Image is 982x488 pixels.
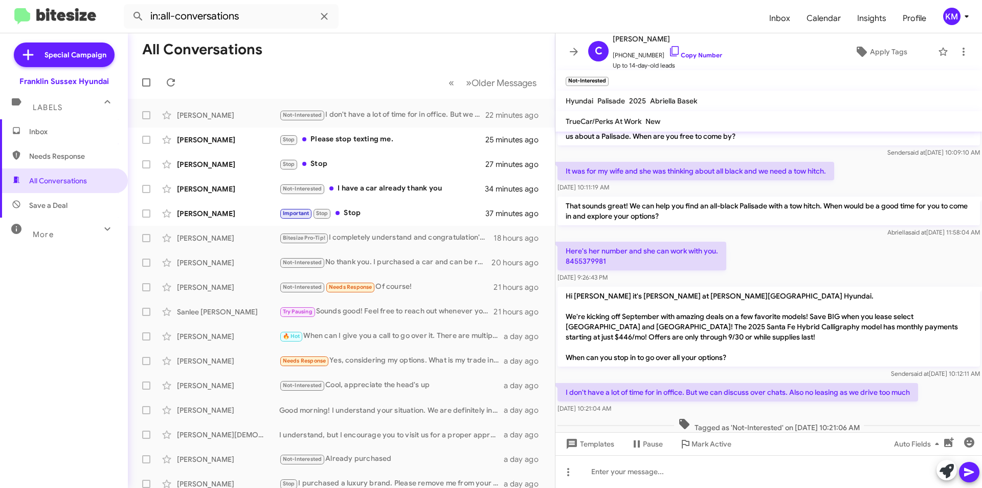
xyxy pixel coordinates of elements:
span: said at [911,370,929,377]
span: Needs Response [29,151,116,161]
span: Important [283,210,309,217]
span: 🔥 Hot [283,333,300,340]
span: Hyundai [566,96,593,105]
span: Needs Response [283,357,326,364]
span: Pause [643,435,663,453]
div: 21 hours ago [494,282,547,292]
span: [PHONE_NUMBER] [613,45,722,60]
div: Cool, appreciate the head's up [279,379,504,391]
div: a day ago [504,380,547,391]
span: Inbox [29,126,116,137]
button: Apply Tags [828,43,933,61]
button: Auto Fields [886,435,951,453]
span: Not-Interested [283,456,322,462]
span: Profile [895,4,934,33]
div: a day ago [504,405,547,415]
div: a day ago [504,454,547,464]
div: Of course! [279,281,494,293]
span: Stop [283,480,295,487]
span: Mark Active [691,435,731,453]
button: Templates [555,435,622,453]
div: [PERSON_NAME] [177,208,279,219]
div: [PERSON_NAME] [177,233,279,243]
div: 25 minutes ago [485,135,547,145]
div: Please stop texting me. [279,134,485,145]
span: Tagged as 'Not-Interested' on [DATE] 10:21:06 AM [674,418,864,433]
span: Bitesize Pro-Tip! [283,235,325,241]
p: It was for my wife and she was thinking about all black and we need a tow hitch. [557,162,834,180]
a: Insights [849,4,895,33]
span: Sender [DATE] 10:12:11 AM [891,370,980,377]
div: a day ago [504,356,547,366]
span: New [645,117,660,126]
h1: All Conversations [142,41,262,58]
span: 2025 [629,96,646,105]
a: Inbox [761,4,798,33]
div: I completely understand and congratulation's for your daughter . We can help with the process of ... [279,232,494,244]
span: C [595,43,602,59]
span: [DATE] 10:21:04 AM [557,405,611,412]
button: Previous [442,72,460,93]
button: Mark Active [671,435,740,453]
p: Hi [PERSON_NAME] it's [PERSON_NAME] at [PERSON_NAME][GEOGRAPHIC_DATA] Hyundai. We're kicking off ... [557,287,980,367]
div: 21 hours ago [494,307,547,317]
span: Stop [316,210,328,217]
div: [PERSON_NAME] [177,282,279,292]
a: Special Campaign [14,43,115,67]
div: Franklin Sussex Hyundai [19,76,109,87]
span: Palisade [597,96,625,105]
div: Good morning! I understand your situation. We are definitely interested in buying back your Kona.... [279,405,504,415]
span: Auto Fields [894,435,943,453]
p: That sounds great! We can help you find an all-black Palisade with a tow hitch. When would be a g... [557,197,980,225]
div: [PERSON_NAME] [177,356,279,366]
div: Yes, considering my options. What is my trade in value? [279,355,504,367]
span: Stop [283,136,295,143]
span: Sender [DATE] 10:09:10 AM [887,148,980,156]
span: Not-Interested [283,382,322,389]
div: [PERSON_NAME] [177,331,279,342]
span: More [33,230,54,239]
span: « [449,76,454,89]
div: [PERSON_NAME] [177,258,279,268]
span: Abriella [DATE] 11:58:04 AM [887,228,980,236]
div: [PERSON_NAME] [177,184,279,194]
a: Calendar [798,4,849,33]
input: Search [124,4,339,29]
span: Apply Tags [870,43,907,61]
div: I don't have a lot of time for in office. But we can discuss over chats. Also no leasing as we dr... [279,109,485,121]
div: a day ago [504,430,547,440]
span: Needs Response [329,284,372,290]
span: » [466,76,472,89]
div: No thank you. I purchased a car and can be removed from your list. Thanks for reaching out. [279,257,492,268]
div: [PERSON_NAME] [177,380,279,391]
div: Stop [279,207,485,219]
div: [PERSON_NAME] [177,159,279,169]
button: KM [934,8,971,25]
span: Not-Interested [283,259,322,266]
span: Older Messages [472,77,537,89]
div: I understand, but I encourage you to visit us for a proper appraisal of your Elantra. It ensures ... [279,430,504,440]
small: Not-Interested [566,77,609,86]
span: [PERSON_NAME] [613,33,722,45]
span: Templates [564,435,614,453]
div: [PERSON_NAME] [177,110,279,120]
span: Stop [283,161,295,167]
div: [PERSON_NAME] [177,454,279,464]
span: Try Pausing [283,308,313,315]
button: Pause [622,435,671,453]
nav: Page navigation example [443,72,543,93]
span: said at [908,228,926,236]
div: When can I give you a call to go over it. There are multiple programs available for it. I wouldn'... [279,330,504,342]
button: Next [460,72,543,93]
p: Here's her number and she can work with you. 8455379981 [557,242,726,270]
span: Not-Interested [283,185,322,192]
div: 18 hours ago [494,233,547,243]
div: KM [943,8,961,25]
p: I don't have a lot of time for in office. But we can discuss over chats. Also no leasing as we dr... [557,383,918,401]
span: [DATE] 10:11:19 AM [557,183,609,191]
div: 34 minutes ago [485,184,547,194]
span: Special Campaign [44,50,106,60]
